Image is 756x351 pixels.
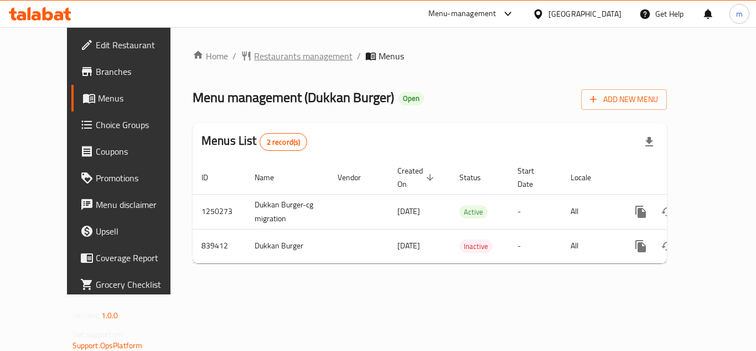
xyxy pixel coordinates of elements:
[193,161,743,263] table: enhanced table
[201,133,307,151] h2: Menus List
[71,165,193,191] a: Promotions
[260,133,308,151] div: Total records count
[357,49,361,63] li: /
[96,198,184,211] span: Menu disclaimer
[397,238,420,253] span: [DATE]
[96,65,184,78] span: Branches
[260,137,307,147] span: 2 record(s)
[71,218,193,245] a: Upsell
[246,194,329,229] td: Dukkan Burger-cg migration
[201,171,222,184] span: ID
[590,93,658,106] span: Add New Menu
[193,85,394,110] span: Menu management ( Dukkan Burger )
[96,251,184,264] span: Coverage Report
[628,199,654,225] button: more
[338,171,375,184] span: Vendor
[548,8,622,20] div: [GEOGRAPHIC_DATA]
[636,129,662,155] div: Export file
[71,245,193,271] a: Coverage Report
[517,164,548,191] span: Start Date
[459,171,495,184] span: Status
[71,32,193,58] a: Edit Restaurant
[619,161,743,195] th: Actions
[562,194,619,229] td: All
[96,38,184,52] span: Edit Restaurant
[459,240,493,253] span: Inactive
[96,145,184,158] span: Coupons
[193,229,246,263] td: 839412
[581,89,667,110] button: Add New Menu
[254,49,353,63] span: Restaurants management
[255,171,288,184] span: Name
[379,49,404,63] span: Menus
[193,194,246,229] td: 1250273
[241,49,353,63] a: Restaurants management
[71,58,193,85] a: Branches
[96,225,184,238] span: Upsell
[459,206,488,218] span: Active
[96,171,184,185] span: Promotions
[73,308,100,323] span: Version:
[101,308,118,323] span: 1.0.0
[398,94,424,103] span: Open
[98,91,184,105] span: Menus
[96,278,184,291] span: Grocery Checklist
[628,233,654,260] button: more
[71,111,193,138] a: Choice Groups
[73,327,123,342] span: Get support on:
[96,118,184,131] span: Choice Groups
[654,199,681,225] button: Change Status
[397,164,437,191] span: Created On
[246,229,329,263] td: Dukkan Burger
[71,271,193,298] a: Grocery Checklist
[71,85,193,111] a: Menus
[459,240,493,253] div: Inactive
[71,191,193,218] a: Menu disclaimer
[654,233,681,260] button: Change Status
[232,49,236,63] li: /
[562,229,619,263] td: All
[736,8,743,20] span: m
[509,229,562,263] td: -
[571,171,605,184] span: Locale
[428,7,496,21] div: Menu-management
[398,92,424,105] div: Open
[193,49,667,63] nav: breadcrumb
[193,49,228,63] a: Home
[71,138,193,165] a: Coupons
[397,204,420,218] span: [DATE]
[509,194,562,229] td: -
